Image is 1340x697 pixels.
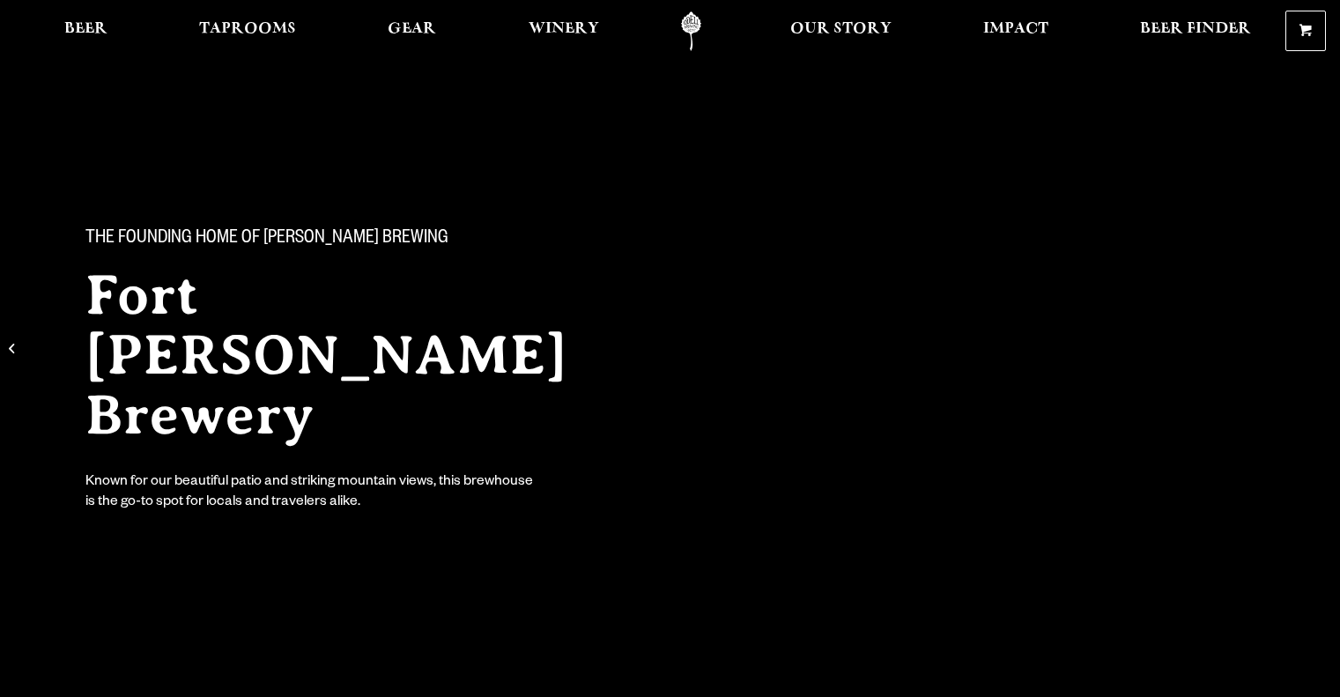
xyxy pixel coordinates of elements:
span: Beer [64,22,107,36]
span: Our Story [790,22,892,36]
div: Known for our beautiful patio and striking mountain views, this brewhouse is the go-to spot for l... [85,473,537,514]
a: Gear [376,11,448,51]
a: Impact [972,11,1060,51]
a: Beer [53,11,119,51]
span: Winery [529,22,599,36]
a: Taprooms [188,11,307,51]
span: Taprooms [199,22,296,36]
span: Gear [388,22,436,36]
span: Beer Finder [1140,22,1251,36]
a: Beer Finder [1129,11,1262,51]
a: Odell Home [658,11,724,51]
a: Winery [517,11,611,51]
h2: Fort [PERSON_NAME] Brewery [85,265,635,445]
a: Our Story [779,11,903,51]
span: Impact [983,22,1048,36]
span: The Founding Home of [PERSON_NAME] Brewing [85,228,448,251]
